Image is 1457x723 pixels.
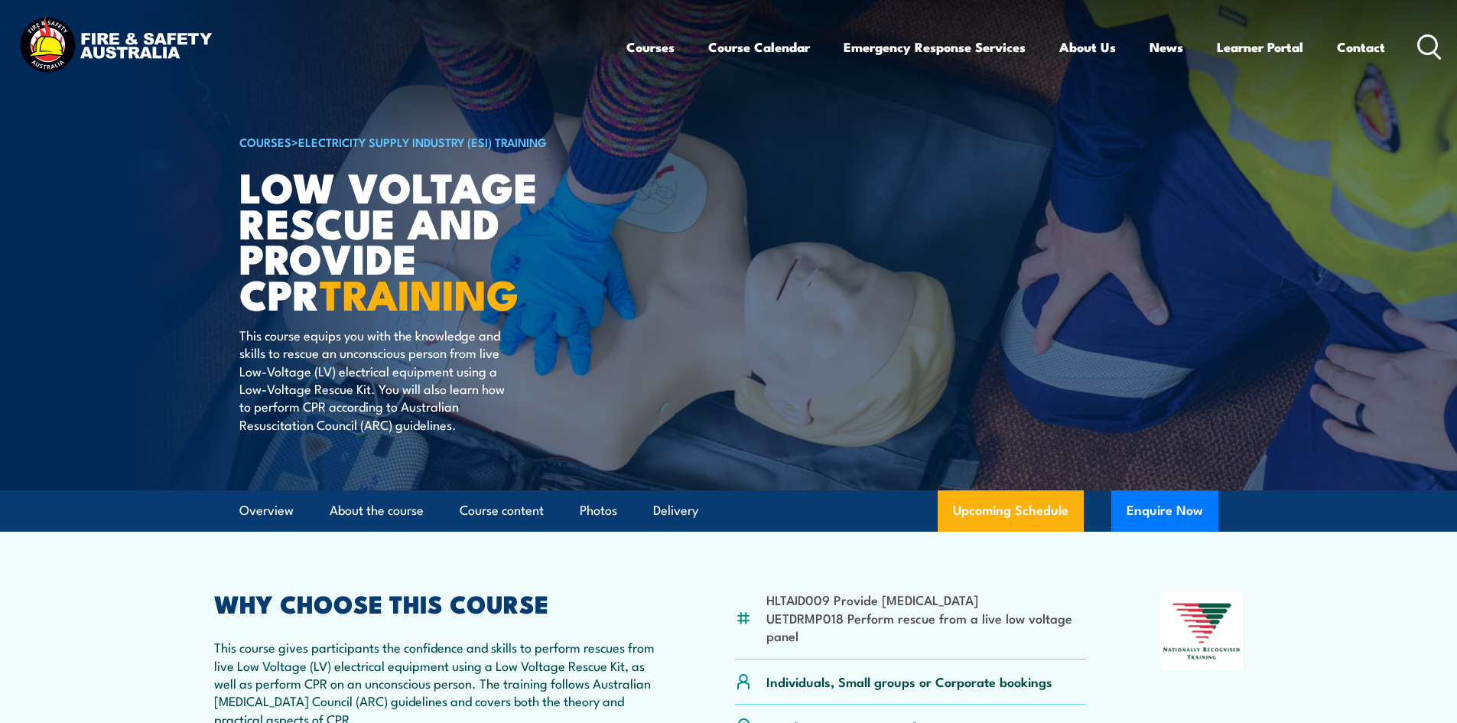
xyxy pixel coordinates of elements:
li: HLTAID009 Provide [MEDICAL_DATA] [766,591,1087,608]
button: Enquire Now [1111,490,1218,532]
a: Learner Portal [1217,27,1303,67]
a: Upcoming Schedule [938,490,1084,532]
h2: WHY CHOOSE THIS COURSE [214,592,661,614]
p: This course equips you with the knowledge and skills to rescue an unconscious person from live Lo... [239,326,519,433]
a: Photos [580,490,617,531]
li: UETDRMP018 Perform rescue from a live low voltage panel [766,609,1087,645]
strong: TRAINING [320,261,519,324]
a: COURSES [239,133,291,150]
a: Electricity Supply Industry (ESI) Training [298,133,547,150]
a: About Us [1059,27,1116,67]
a: Course Calendar [708,27,810,67]
img: Nationally Recognised Training logo. [1161,592,1244,670]
a: About the course [330,490,424,531]
a: Courses [626,27,675,67]
a: Overview [239,490,294,531]
p: Individuals, Small groups or Corporate bookings [766,673,1052,690]
a: Contact [1337,27,1385,67]
h1: Low Voltage Rescue and Provide CPR [239,168,617,311]
a: Emergency Response Services [844,27,1026,67]
a: News [1150,27,1183,67]
h6: > [239,132,617,151]
a: Course content [460,490,544,531]
a: Delivery [653,490,698,531]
